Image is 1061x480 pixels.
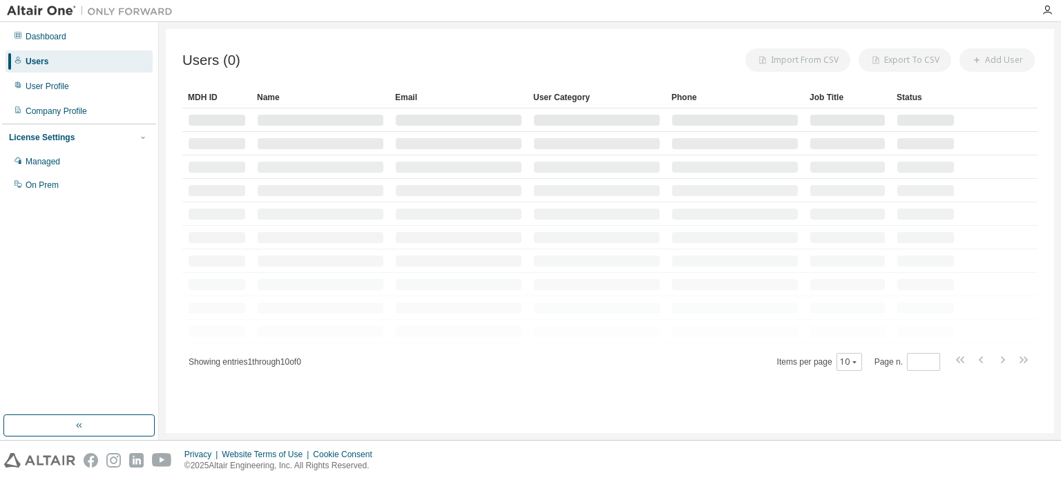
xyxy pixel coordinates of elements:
div: Status [897,86,955,108]
div: Dashboard [26,31,66,42]
div: MDH ID [188,86,246,108]
div: Users [26,56,48,67]
button: Export To CSV [859,48,951,72]
div: Phone [671,86,799,108]
span: Users (0) [182,52,240,68]
div: Email [395,86,522,108]
img: linkedin.svg [129,453,144,468]
p: © 2025 Altair Engineering, Inc. All Rights Reserved. [184,460,381,472]
div: Privacy [184,449,222,460]
div: Name [257,86,384,108]
div: Cookie Consent [313,449,380,460]
img: Altair One [7,4,180,18]
div: Managed [26,156,60,167]
img: facebook.svg [84,453,98,468]
div: Company Profile [26,106,87,117]
div: User Category [533,86,660,108]
button: Add User [959,48,1035,72]
button: Import From CSV [745,48,850,72]
img: instagram.svg [106,453,121,468]
span: Items per page [777,353,862,371]
button: 10 [840,356,859,367]
div: On Prem [26,180,59,191]
img: youtube.svg [152,453,172,468]
div: Website Terms of Use [222,449,313,460]
div: User Profile [26,81,69,92]
div: Job Title [810,86,886,108]
img: altair_logo.svg [4,453,75,468]
span: Page n. [874,353,940,371]
div: License Settings [9,132,75,143]
span: Showing entries 1 through 10 of 0 [189,357,301,367]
